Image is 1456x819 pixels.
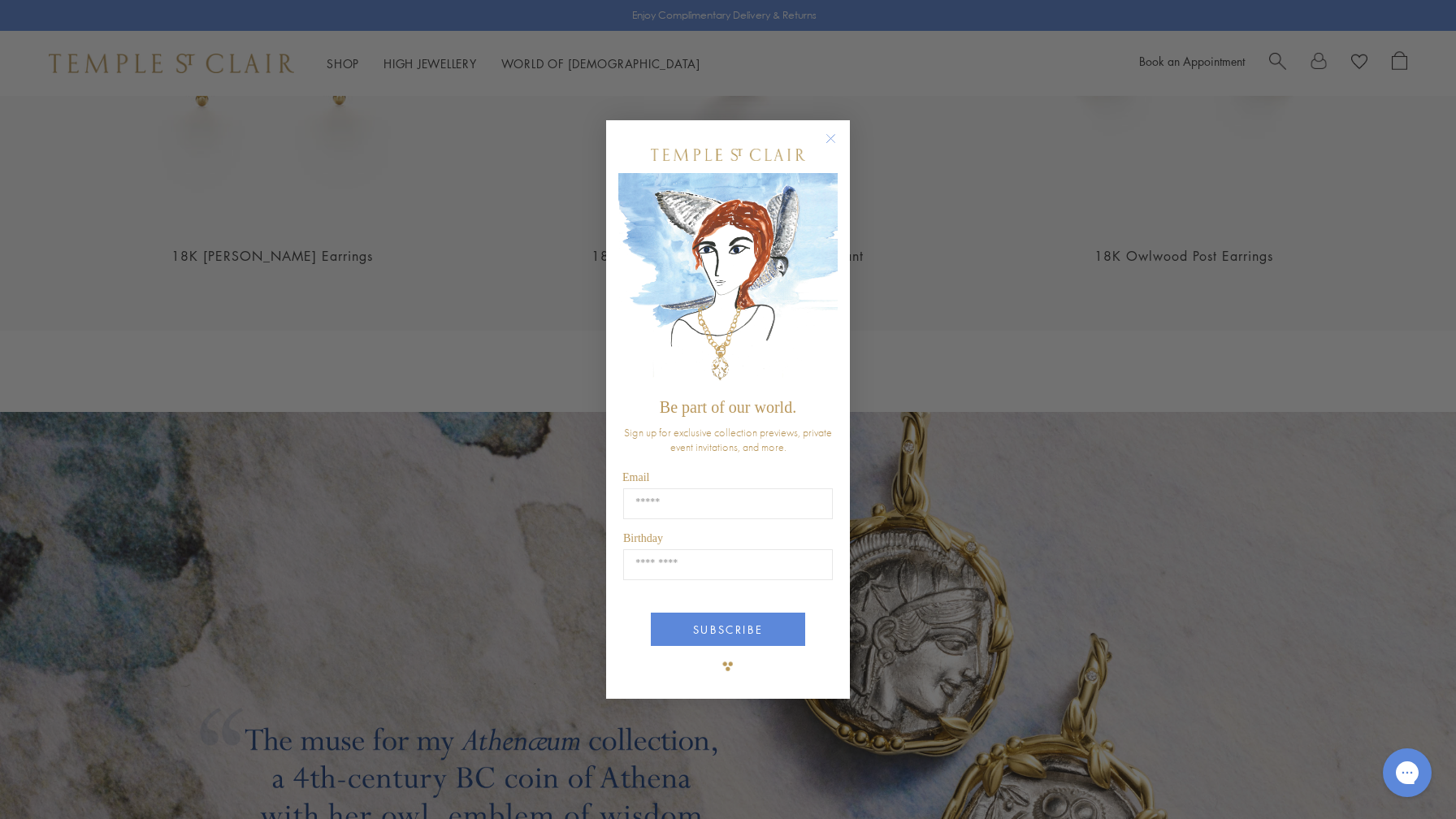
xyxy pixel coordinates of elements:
[1375,743,1440,803] iframe: Gorgias live chat messenger
[660,398,796,416] span: Be part of our world.
[618,173,838,390] img: c4a9eb12-d91a-4d4a-8ee0-386386f4f338.jpeg
[623,488,833,519] input: Email
[624,425,832,454] span: Sign up for exclusive collection previews, private event invitations, and more.
[622,471,649,483] span: Email
[712,650,744,682] img: TSC
[623,532,663,544] span: Birthday
[651,149,805,161] img: Temple St. Clair
[829,136,849,157] button: Close dialog
[651,613,805,646] button: SUBSCRIBE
